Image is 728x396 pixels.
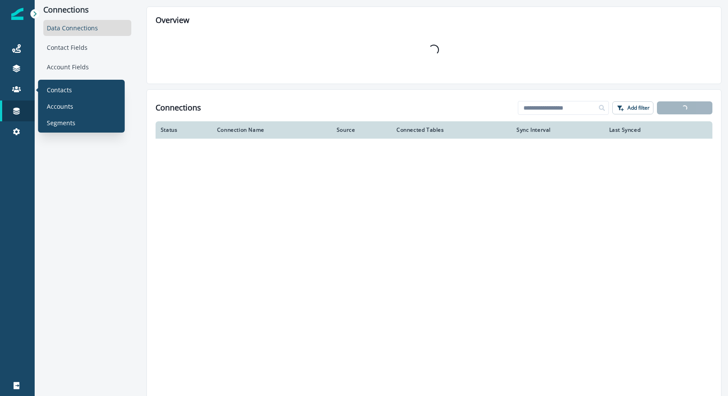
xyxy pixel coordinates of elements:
a: Segments [42,116,121,129]
h2: Overview [156,16,712,25]
div: Product Data Explorer [43,78,131,94]
div: Connection Name [217,127,326,133]
div: Sync Interval [517,127,598,133]
a: Contacts [42,83,121,96]
a: Accounts [42,100,121,113]
div: Connected Tables [396,127,506,133]
h1: Connections [156,103,201,113]
p: Accounts [47,101,73,110]
button: Add filter [612,101,653,114]
p: Connections [43,5,131,15]
p: Segments [47,118,75,127]
div: Account Fields [43,59,131,75]
div: Source [337,127,386,133]
div: Data Connections [43,20,131,36]
div: Status [161,127,207,133]
div: Last Synced [609,127,686,133]
p: Add filter [627,105,650,111]
p: Contacts [47,85,72,94]
div: Contact Fields [43,39,131,55]
img: Inflection [11,8,23,20]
